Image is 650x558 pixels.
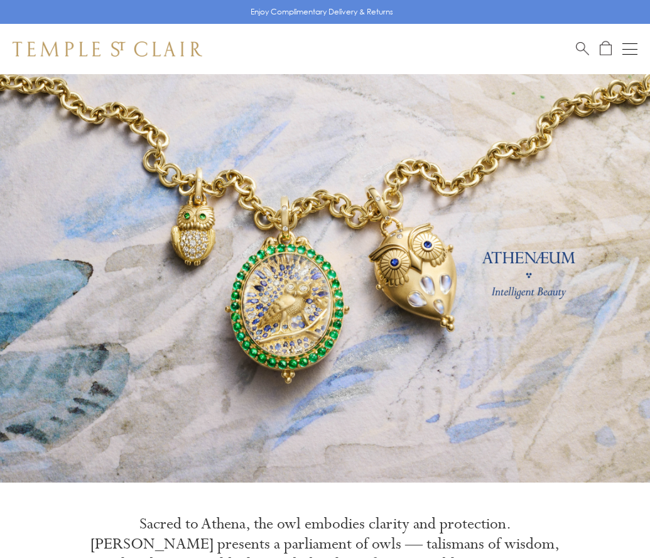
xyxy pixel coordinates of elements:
p: Enjoy Complimentary Delivery & Returns [251,6,393,18]
img: Temple St. Clair [13,41,202,57]
a: Search [576,41,589,57]
button: Open navigation [622,41,637,57]
a: Open Shopping Bag [600,41,612,57]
